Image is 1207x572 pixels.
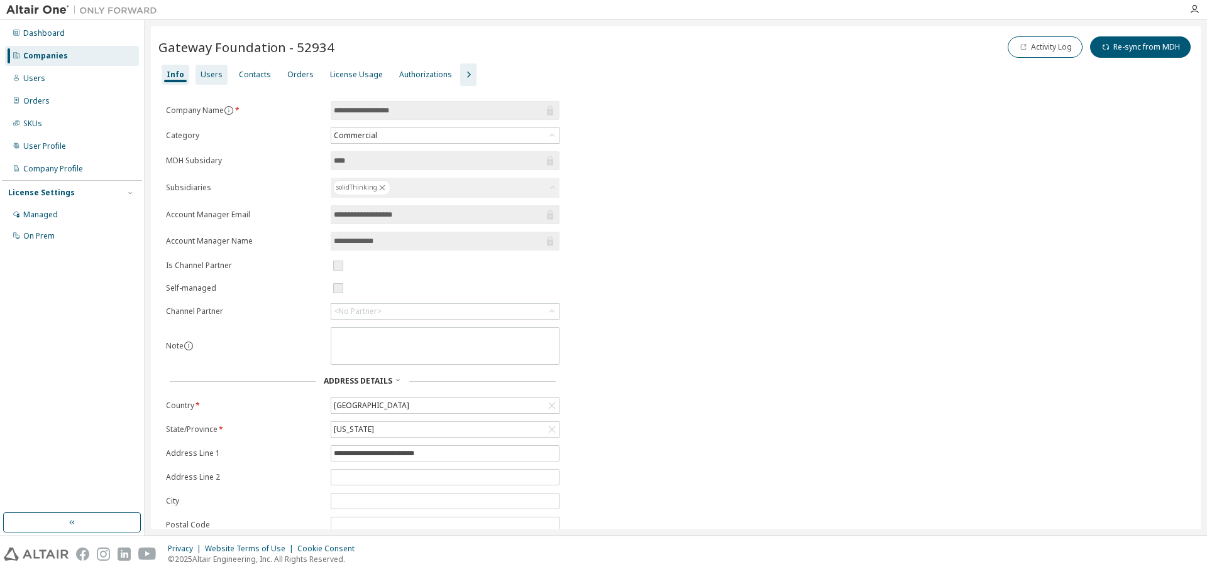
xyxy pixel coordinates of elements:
div: [US_STATE] [332,423,376,436]
button: Re-sync from MDH [1090,36,1191,58]
div: On Prem [23,231,55,241]
label: Address Line 2 [166,472,323,482]
div: User Profile [23,141,66,151]
div: [US_STATE] [331,422,559,437]
button: information [184,341,194,351]
div: Company Profile [23,164,83,174]
label: Postal Code [166,520,323,530]
label: City [166,496,323,506]
div: Dashboard [23,28,65,38]
div: Contacts [239,70,271,80]
img: facebook.svg [76,548,89,561]
img: linkedin.svg [118,548,131,561]
div: Orders [287,70,314,80]
div: Commercial [332,129,379,143]
div: Managed [23,210,58,220]
div: Privacy [168,544,205,554]
label: State/Province [166,424,323,434]
div: Website Terms of Use [205,544,297,554]
label: Address Line 1 [166,448,323,458]
label: Account Manager Name [166,236,323,246]
span: Gateway Foundation - 52934 [158,38,334,56]
div: License Settings [8,188,75,198]
label: Company Name [166,105,323,116]
div: Authorizations [399,70,452,80]
label: Self-managed [166,283,323,293]
p: © 2025 Altair Engineering, Inc. All Rights Reserved. [168,554,362,564]
label: Country [166,401,323,411]
span: Address Details [324,375,392,386]
div: [GEOGRAPHIC_DATA] [331,398,559,413]
img: altair_logo.svg [4,548,69,561]
img: youtube.svg [138,548,157,561]
div: SKUs [23,119,42,129]
div: solidThinking [331,178,559,198]
div: Orders [23,96,50,106]
button: Activity Log [1008,36,1083,58]
div: Cookie Consent [297,544,362,554]
div: [GEOGRAPHIC_DATA] [332,399,411,413]
div: <No Partner> [331,304,559,319]
button: information [224,105,234,116]
div: Info [167,70,184,80]
img: Altair One [6,4,163,16]
label: Category [166,131,323,141]
label: Account Manager Email [166,210,323,220]
label: Channel Partner [166,306,323,316]
div: Users [23,73,45,84]
div: Users [201,70,223,80]
label: Subsidiaries [166,183,323,193]
label: Is Channel Partner [166,261,323,271]
div: solidThinking [333,180,390,195]
label: MDH Subsidary [166,156,323,166]
div: License Usage [330,70,383,80]
img: instagram.svg [97,548,110,561]
div: Companies [23,51,68,61]
div: <No Partner> [334,306,382,316]
label: Note [166,340,184,351]
div: Commercial [331,128,559,143]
